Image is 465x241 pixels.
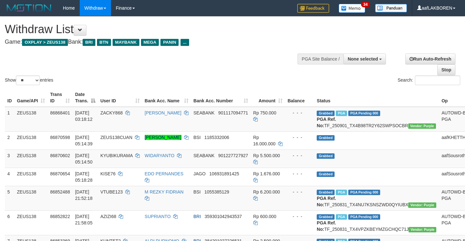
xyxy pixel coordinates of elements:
[375,4,407,12] img: panduan.png
[253,135,276,146] span: Rp 16.000.000
[14,131,48,150] td: ZEUS138
[141,39,159,46] span: MEGA
[191,89,251,107] th: Bank Acc. Number: activate to sort column ascending
[314,89,439,107] th: Status
[145,189,184,194] a: M REZKY FIDRIAN
[285,89,314,107] th: Balance
[100,214,116,219] span: AZIZI68
[288,110,312,116] div: - - -
[336,214,347,220] span: Marked by aaftrukkakada
[5,76,53,85] label: Show entries
[16,76,40,85] select: Showentries
[253,153,280,158] span: Rp 5.500.000
[194,214,201,219] span: BRI
[317,111,335,116] span: Grabbed
[314,107,439,132] td: TF_250901_TX4B98TR2Y62SWPSOCBR
[181,39,189,46] span: ...
[348,214,380,220] span: PGA Pending
[50,214,70,219] span: 86852822
[218,153,248,158] span: Copy 901227727927 to clipboard
[317,190,335,195] span: Grabbed
[251,89,285,107] th: Amount: activate to sort column ascending
[336,190,347,195] span: Marked by aafsolysreylen
[317,135,335,141] span: Grabbed
[343,54,386,64] button: None selected
[5,89,14,107] th: ID
[145,135,181,140] a: [PERSON_NAME]
[415,76,460,85] input: Search:
[194,189,201,194] span: BSI
[317,196,336,207] b: PGA Ref. No:
[205,214,242,219] span: Copy 359301042943537 to clipboard
[75,189,92,201] span: [DATE] 21:52:18
[50,153,70,158] span: 86870602
[22,39,68,46] span: OXPLAY > ZEUS138
[317,172,335,177] span: Grabbed
[204,135,229,140] span: Copy 1185332006 to clipboard
[100,189,123,194] span: VTUBE123
[97,39,111,46] span: BTN
[5,23,304,36] h1: Withdraw List
[317,214,335,220] span: Grabbed
[253,214,276,219] span: Rp 600.000
[348,111,380,116] span: PGA Pending
[48,89,72,107] th: Trans ID: activate to sort column ascending
[50,171,70,176] span: 86870654
[50,110,70,115] span: 86868401
[100,110,123,115] span: ZACKY868
[142,89,191,107] th: Bank Acc. Name: activate to sort column ascending
[50,189,70,194] span: 86852488
[297,4,329,13] img: Feedback.jpg
[408,202,436,208] span: Vendor URL: https://trx4.1velocity.biz
[339,4,365,13] img: Button%20Memo.svg
[194,153,215,158] span: SEABANK
[317,220,336,232] b: PGA Ref. No:
[5,186,14,210] td: 5
[5,131,14,150] td: 2
[194,135,201,140] span: BSI
[437,64,455,75] a: Stop
[408,123,436,129] span: Vendor URL: https://trx4.1velocity.biz
[5,168,14,186] td: 4
[288,152,312,159] div: - - -
[348,190,380,195] span: PGA Pending
[100,153,133,158] span: KYUBIKURAMA
[75,214,92,225] span: [DATE] 21:58:05
[288,134,312,141] div: - - -
[98,89,142,107] th: User ID: activate to sort column ascending
[317,117,336,128] b: PGA Ref. No:
[14,107,48,132] td: ZEUS138
[194,171,206,176] span: JAGO
[100,171,115,176] span: KISE76
[288,213,312,220] div: - - -
[113,39,139,46] span: MAYBANK
[160,39,179,46] span: PANIN
[253,189,280,194] span: Rp 6.200.000
[348,56,378,62] span: None selected
[75,110,92,122] span: [DATE] 03:18:12
[317,153,335,159] span: Grabbed
[145,214,171,219] a: SUPRIANTO
[298,54,343,64] div: PGA Site Balance /
[314,186,439,210] td: TF_250831_TX4NU7KSNSZWD0QYIUBX
[145,171,183,176] a: EDO PERNANDES
[398,76,460,85] label: Search:
[75,135,92,146] span: [DATE] 05:14:39
[5,150,14,168] td: 3
[288,171,312,177] div: - - -
[5,210,14,235] td: 6
[209,171,239,176] span: Copy 106931891425 to clipboard
[409,227,436,232] span: Vendor URL: https://trx4.1velocity.biz
[50,135,70,140] span: 86870598
[14,150,48,168] td: ZEUS138
[5,107,14,132] td: 1
[14,186,48,210] td: ZEUS138
[288,189,312,195] div: - - -
[314,210,439,235] td: TF_250831_TX4VPZKBEYMZGCHQC71J
[14,168,48,186] td: ZEUS138
[14,210,48,235] td: ZEUS138
[253,171,280,176] span: Rp 1.676.000
[253,110,276,115] span: Rp 750.000
[405,54,455,64] a: Run Auto-Refresh
[100,135,132,140] span: ZEUS138CUAN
